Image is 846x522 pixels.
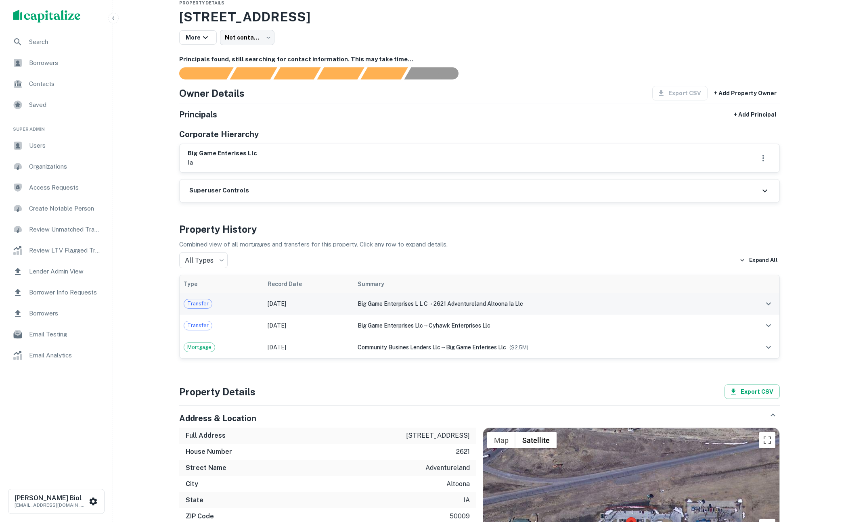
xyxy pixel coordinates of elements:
[29,225,101,234] span: Review Unmatched Transactions
[179,109,217,121] h5: Principals
[29,141,101,150] span: Users
[29,246,101,255] span: Review LTV Flagged Transactions
[6,262,106,281] a: Lender Admin View
[220,30,274,45] div: Not contacted
[6,74,106,94] div: Contacts
[806,457,846,496] iframe: Chat Widget
[186,447,232,457] h6: House Number
[759,432,775,448] button: Toggle fullscreen view
[184,300,212,308] span: Transfer
[29,100,101,110] span: Saved
[6,283,106,302] a: Borrower Info Requests
[425,463,470,473] p: adventureland
[6,95,106,115] div: Saved
[711,86,780,100] button: + Add Property Owner
[6,241,106,260] a: Review LTV Flagged Transactions
[354,275,733,293] th: Summary
[463,495,470,505] p: ia
[737,254,780,266] button: Expand All
[179,30,217,45] button: More
[186,479,198,489] h6: City
[6,136,106,155] a: Users
[13,10,81,23] img: capitalize-logo.png
[6,178,106,197] a: Access Requests
[179,252,228,268] div: All Types
[6,32,106,52] a: Search
[179,86,245,100] h4: Owner Details
[230,67,277,79] div: Your request is received and processing...
[317,67,364,79] div: Principals found, AI now looking for contact information...
[273,67,320,79] div: Documents found, AI parsing details...
[725,384,780,399] button: Export CSV
[6,116,106,136] li: Super Admin
[358,301,428,307] span: big game enterprises l l c
[487,432,515,448] button: Show street map
[264,293,354,315] td: [DATE]
[358,343,729,352] div: →
[450,512,470,521] p: 50009
[189,186,249,195] h6: Superuser Controls
[6,199,106,218] a: Create Notable Person
[358,322,423,329] span: big game enterprises llc
[6,304,106,323] div: Borrowers
[731,107,780,122] button: + Add Principal
[15,495,87,501] h6: [PERSON_NAME] Biol
[186,495,203,505] h6: State
[6,157,106,176] div: Organizations
[179,222,780,236] h4: Property History
[29,162,101,171] span: Organizations
[186,512,214,521] h6: ZIP Code
[404,67,468,79] div: AI fulfillment process complete.
[6,325,106,344] div: Email Testing
[29,79,101,89] span: Contacts
[186,431,226,441] h6: Full Address
[180,275,264,293] th: Type
[29,37,101,47] span: Search
[15,501,87,509] p: [EMAIL_ADDRESS][DOMAIN_NAME]
[358,344,440,351] span: community busines lenders llc
[29,330,101,339] span: Email Testing
[8,489,105,514] button: [PERSON_NAME] Biol[EMAIL_ADDRESS][DOMAIN_NAME]
[509,345,528,351] span: ($ 2.5M )
[170,67,230,79] div: Sending borrower request to AI...
[360,67,408,79] div: Principals found, still searching for contact information. This may take time...
[179,240,780,249] p: Combined view of all mortgages and transfers for this property. Click any row to expand details.
[29,204,101,213] span: Create Notable Person
[179,384,255,399] h4: Property Details
[179,55,780,64] h6: Principals found, still searching for contact information. This may take time...
[433,301,523,307] span: 2621 adventureland altoona ia llc
[179,7,780,27] h3: [STREET_ADDRESS]
[358,321,729,330] div: →
[429,322,490,329] span: cyhawk enterprises llc
[184,322,212,330] span: Transfer
[186,463,226,473] h6: Street Name
[446,344,506,351] span: big game enterises llc
[446,479,470,489] p: altoona
[6,53,106,73] a: Borrowers
[406,431,470,441] p: [STREET_ADDRESS]
[6,346,106,365] a: Email Analytics
[179,412,256,424] h5: Address & Location
[29,351,101,360] span: Email Analytics
[6,220,106,239] div: Review Unmatched Transactions
[188,149,257,158] h6: big game enterises llc
[264,315,354,336] td: [DATE]
[762,340,775,354] button: expand row
[29,183,101,192] span: Access Requests
[762,319,775,332] button: expand row
[29,267,101,276] span: Lender Admin View
[29,58,101,68] span: Borrowers
[179,0,224,5] span: Property Details
[29,288,101,297] span: Borrower Info Requests
[179,128,259,140] h5: Corporate Hierarchy
[762,297,775,311] button: expand row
